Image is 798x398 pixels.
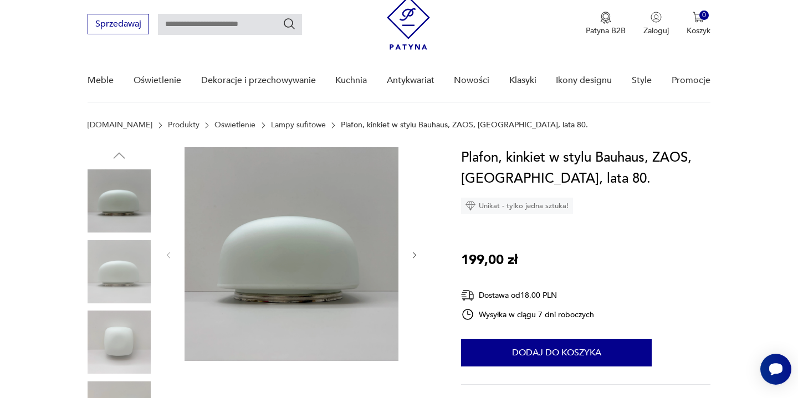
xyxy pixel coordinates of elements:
[461,250,518,271] p: 199,00 zł
[699,11,709,20] div: 0
[693,12,704,23] img: Ikona koszyka
[134,59,181,102] a: Oświetlenie
[461,147,710,189] h1: Plafon, kinkiet w stylu Bauhaus, ZAOS, [GEOGRAPHIC_DATA], lata 80.
[283,17,296,30] button: Szukaj
[687,12,710,36] button: 0Koszyk
[643,25,669,36] p: Zaloguj
[88,59,114,102] a: Meble
[88,169,151,232] img: Zdjęcie produktu Plafon, kinkiet w stylu Bauhaus, ZAOS, Polska, lata 80.
[632,59,652,102] a: Style
[214,121,255,130] a: Oświetlenie
[387,59,434,102] a: Antykwariat
[88,240,151,303] img: Zdjęcie produktu Plafon, kinkiet w stylu Bauhaus, ZAOS, Polska, lata 80.
[88,121,152,130] a: [DOMAIN_NAME]
[271,121,326,130] a: Lampy sufitowe
[335,59,367,102] a: Kuchnia
[509,59,536,102] a: Klasyki
[201,59,316,102] a: Dekoracje i przechowywanie
[600,12,611,24] img: Ikona medalu
[586,25,626,36] p: Patyna B2B
[341,121,588,130] p: Plafon, kinkiet w stylu Bauhaus, ZAOS, [GEOGRAPHIC_DATA], lata 80.
[586,12,626,36] a: Ikona medaluPatyna B2B
[185,147,398,361] img: Zdjęcie produktu Plafon, kinkiet w stylu Bauhaus, ZAOS, Polska, lata 80.
[461,288,474,302] img: Ikona dostawy
[465,201,475,211] img: Ikona diamentu
[687,25,710,36] p: Koszyk
[651,12,662,23] img: Ikonka użytkownika
[586,12,626,36] button: Patyna B2B
[88,14,149,34] button: Sprzedawaj
[461,339,652,366] button: Dodaj do koszyka
[454,59,489,102] a: Nowości
[760,354,791,385] iframe: Smartsupp widget button
[168,121,199,130] a: Produkty
[461,288,594,302] div: Dostawa od 18,00 PLN
[643,12,669,36] button: Zaloguj
[88,21,149,29] a: Sprzedawaj
[461,198,573,214] div: Unikat - tylko jedna sztuka!
[556,59,612,102] a: Ikony designu
[672,59,710,102] a: Promocje
[461,308,594,321] div: Wysyłka w ciągu 7 dni roboczych
[88,311,151,374] img: Zdjęcie produktu Plafon, kinkiet w stylu Bauhaus, ZAOS, Polska, lata 80.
